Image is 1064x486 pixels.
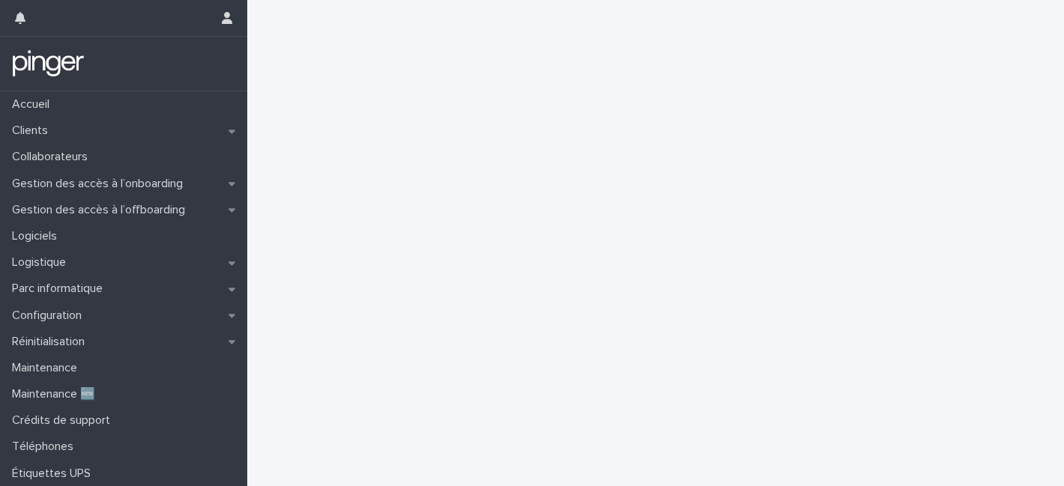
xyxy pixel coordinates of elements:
[6,150,100,164] p: Collaborateurs
[6,229,69,243] p: Logiciels
[6,387,107,401] p: Maintenance 🆕
[6,335,97,349] p: Réinitialisation
[6,309,94,323] p: Configuration
[6,361,89,375] p: Maintenance
[12,49,85,79] img: mTgBEunGTSyRkCgitkcU
[6,467,103,481] p: Étiquettes UPS
[6,440,85,454] p: Téléphones
[6,255,78,270] p: Logistique
[6,413,122,428] p: Crédits de support
[6,203,197,217] p: Gestion des accès à l’offboarding
[6,97,61,112] p: Accueil
[6,282,115,296] p: Parc informatique
[6,177,195,191] p: Gestion des accès à l’onboarding
[6,124,60,138] p: Clients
